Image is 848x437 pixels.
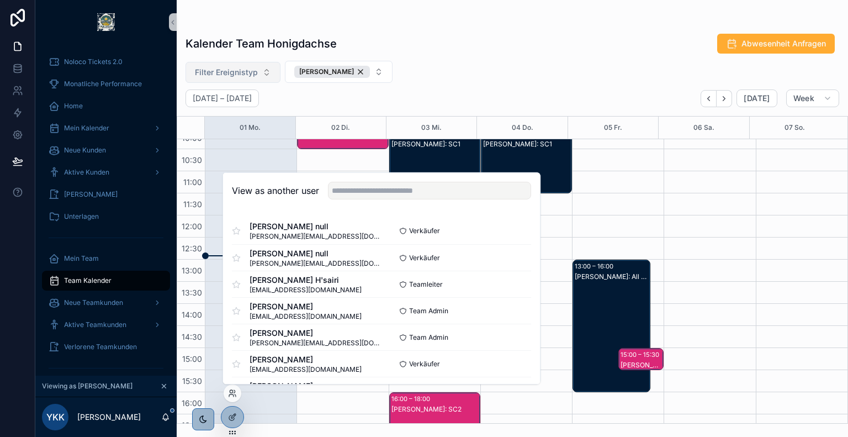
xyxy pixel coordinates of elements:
span: 15:00 [179,354,205,364]
button: Select Button [285,61,393,83]
p: [PERSON_NAME] [77,412,141,423]
button: 05 Fr. [604,117,622,139]
div: scrollable content [35,44,177,376]
div: [PERSON_NAME]: SC1 [483,140,571,149]
a: Noloco Tickets 2.0 [42,52,170,72]
a: Mein Kalender [42,118,170,138]
span: 10:00 [179,133,205,143]
span: Verlorene Teamkunden [64,343,137,351]
span: [PERSON_NAME] null [250,221,381,232]
div: 03 Mi. [421,117,442,139]
span: Verkäufer [409,359,440,368]
span: [PERSON_NAME] [299,67,354,76]
span: Team Admin [409,333,448,341]
a: [PERSON_NAME] [42,185,170,204]
a: Neue Teamkunden [42,293,170,313]
span: Neue Kunden [64,146,106,155]
span: Mein Kalender [64,124,109,133]
span: Noloco Tickets 2.0 [64,57,123,66]
span: Aktive Kunden [64,168,109,177]
div: 16:00 – 18:00 [391,393,433,404]
a: Monatliche Performance [42,74,170,94]
span: 13:00 [179,266,205,275]
div: [PERSON_NAME]: SC2 [391,405,479,414]
a: Neue Kunden [42,140,170,160]
span: Team Admin [409,306,448,315]
button: 06 Sa. [693,117,714,139]
span: [PERSON_NAME] null [250,248,381,259]
span: Unterlagen [64,212,99,221]
span: 11:30 [181,199,205,209]
button: Next [717,90,732,107]
span: [PERSON_NAME] [64,190,118,199]
span: [PERSON_NAME] [250,380,381,391]
span: 14:30 [179,332,205,341]
a: Home [42,96,170,116]
a: Aktive Teamkunden [42,315,170,335]
div: 10:00 – 11:30[PERSON_NAME]: SC1 [390,128,480,193]
span: Week [793,93,814,103]
div: [PERSON_NAME]: SC1 Follow Up [621,361,663,370]
span: [DATE] [744,93,770,103]
div: 15:00 – 15:30[PERSON_NAME]: SC1 Follow Up [619,349,664,370]
div: 15:00 – 15:30 [621,349,662,360]
span: Mein Team [64,254,99,263]
button: Unselect 396 [294,66,370,78]
span: Neue Teamkunden [64,298,123,307]
span: Team Kalender [64,276,112,285]
h1: Kalender Team Honigdachse [185,36,337,51]
span: 15:30 [179,376,205,386]
div: [PERSON_NAME]: SC1 [391,140,479,149]
span: [EMAIL_ADDRESS][DOMAIN_NAME] [250,312,362,320]
span: 14:00 [179,310,205,319]
span: 10:30 [179,155,205,165]
span: Abwesenheit Anfragen [741,38,826,49]
span: 12:30 [179,244,205,253]
a: Verlorene Teamkunden [42,337,170,357]
span: Teamleiter [409,280,443,288]
div: 10:00 – 11:30[PERSON_NAME]: SC1 [481,128,571,193]
span: Home [64,102,83,110]
a: Mein Team [42,249,170,268]
h2: [DATE] – [DATE] [193,93,252,104]
span: Viewing as [PERSON_NAME] [42,382,132,391]
button: Abwesenheit Anfragen [717,34,835,54]
span: [PERSON_NAME] [250,301,362,312]
span: 11:00 [181,177,205,187]
button: [DATE] [736,89,777,107]
button: 01 Mo. [240,117,261,139]
a: Unterlagen [42,207,170,227]
button: Back [701,90,717,107]
a: Aktive Kunden [42,162,170,182]
button: 04 Do. [512,117,533,139]
span: 12:00 [179,222,205,231]
span: [PERSON_NAME][EMAIL_ADDRESS][DOMAIN_NAME] [250,259,381,267]
span: [PERSON_NAME] [250,354,362,365]
a: Team Kalender [42,271,170,291]
span: Aktive Teamkunden [64,320,126,329]
span: Verkäufer [409,253,440,262]
span: Monatliche Performance [64,80,142,88]
div: [PERSON_NAME]: All Hands Blocker [575,272,649,281]
div: 13:00 – 16:00 [575,261,616,272]
button: Week [786,89,839,107]
button: Select Button [185,62,280,83]
span: Filter Ereignistyp [195,67,258,78]
span: [PERSON_NAME] [250,327,381,338]
span: 13:30 [179,288,205,297]
span: [EMAIL_ADDRESS][DOMAIN_NAME] [250,285,362,294]
span: [EMAIL_ADDRESS][DOMAIN_NAME] [250,365,362,373]
h2: View as another user [232,184,319,197]
span: 16:00 [179,398,205,408]
span: [PERSON_NAME][EMAIL_ADDRESS][DOMAIN_NAME] [250,232,381,241]
button: 02 Di. [331,117,350,139]
div: 13:00 – 16:00[PERSON_NAME]: All Hands Blocker [573,260,649,392]
button: 07 So. [785,117,805,139]
span: [PERSON_NAME] H'sairi [250,274,362,285]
